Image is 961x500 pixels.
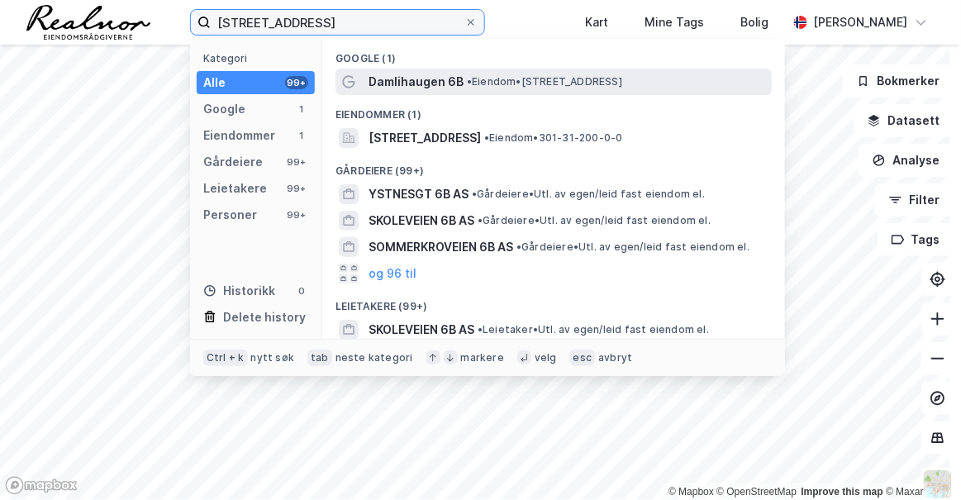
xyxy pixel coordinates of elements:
div: Kontrollprogram for chat [878,421,961,500]
div: Eiendommer [203,126,275,145]
span: Gårdeiere • Utl. av egen/leid fast eiendom el. [516,240,749,254]
div: Leietakere [203,179,267,198]
span: SOMMERKROVEIEN 6B AS [369,237,513,257]
div: Google (1) [322,39,785,69]
div: Mine Tags [645,12,704,32]
div: Personer [203,205,257,225]
div: avbryt [598,351,632,364]
div: nytt søk [251,351,295,364]
div: esc [570,350,596,366]
input: Søk på adresse, matrikkel, gårdeiere, leietakere eller personer [211,10,464,35]
div: Ctrl + k [203,350,248,366]
div: tab [307,350,332,366]
div: 99+ [285,208,308,221]
iframe: Chat Widget [878,421,961,500]
button: Analyse [859,144,954,177]
span: Gårdeiere • Utl. av egen/leid fast eiendom el. [478,214,711,227]
a: Improve this map [802,486,883,498]
span: Gårdeiere • Utl. av egen/leid fast eiendom el. [472,188,705,201]
a: OpenStreetMap [717,486,797,498]
a: Mapbox homepage [5,476,78,495]
div: 0 [295,284,308,298]
div: Gårdeiere (99+) [322,151,785,181]
img: realnor-logo.934646d98de889bb5806.png [26,5,150,40]
div: 1 [295,129,308,142]
button: Bokmerker [843,64,954,98]
div: Leietakere (99+) [322,287,785,317]
span: SKOLEVEIEN 6B AS [369,320,474,340]
div: Kategori [203,52,315,64]
span: • [484,131,489,144]
div: velg [535,351,557,364]
button: Filter [875,183,954,217]
span: YSTNESGT 6B AS [369,184,469,204]
a: Mapbox [668,486,714,498]
span: Eiendom • 301-31-200-0-0 [484,131,623,145]
span: [STREET_ADDRESS] [369,128,481,148]
button: Datasett [854,104,954,137]
div: 99+ [285,155,308,169]
div: Google [203,99,245,119]
div: Gårdeiere [203,152,263,172]
span: Damlihaugen 6B [369,72,464,92]
button: Tags [878,223,954,256]
div: neste kategori [335,351,413,364]
div: 99+ [285,76,308,89]
div: Alle [203,73,226,93]
span: • [478,323,483,336]
span: • [478,214,483,226]
div: markere [461,351,504,364]
button: og 96 til [369,264,416,283]
span: • [472,188,477,200]
div: 99+ [285,182,308,195]
span: Leietaker • Utl. av egen/leid fast eiendom el. [478,323,709,336]
div: [PERSON_NAME] [814,12,908,32]
div: Historikk [203,281,275,301]
span: Eiendom • [STREET_ADDRESS] [467,75,622,88]
div: 1 [295,102,308,116]
div: Eiendommer (1) [322,95,785,125]
div: Delete history [223,307,306,327]
div: Bolig [740,12,769,32]
span: • [467,75,472,88]
span: SKOLEVEIEN 6B AS [369,211,474,231]
span: • [516,240,521,253]
div: Kart [585,12,608,32]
